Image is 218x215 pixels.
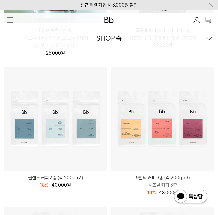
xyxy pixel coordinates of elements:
a: 9월의 커피 3종 (각 200g x3) 시즈널 커피 3종 [111,174,214,189]
span: 48,000 [159,190,178,195]
a: 블렌드 커피 3종 (각 200g x3) [4,174,107,181]
img: 블렌드 커피 3종 (각 200g x3) [4,67,107,171]
div: 19% [147,189,156,196]
img: 9월의 커피 3종 (각 200g x3) [111,67,214,171]
div: SHOP 숍 [96,34,122,43]
span: 40,000 [52,182,71,188]
p: 9월의 커피 3종 (각 200g x3) [111,174,214,181]
img: 로고 [104,17,114,23]
span: 25,000 [46,50,65,56]
span: 원 [67,182,71,188]
div: 18% [40,181,48,189]
a: 신규 회원 가입 시 3,000원 할인 [80,2,138,8]
img: 카카오톡 채널 1:1 채팅 버튼 [173,189,208,205]
span: 원 [61,50,65,56]
p: 시즈널 커피 3종 [111,181,214,189]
